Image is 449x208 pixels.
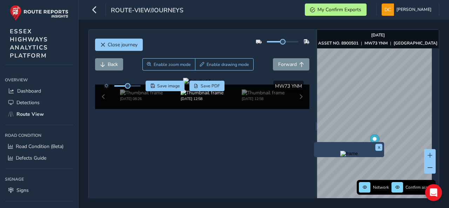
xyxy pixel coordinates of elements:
[120,89,163,96] img: Thumbnail frame
[371,32,385,38] strong: [DATE]
[5,174,73,184] div: Signage
[242,96,284,101] div: [DATE] 12:58
[370,134,379,149] div: Map marker
[181,96,223,101] div: [DATE] 12:58
[5,75,73,85] div: Overview
[5,108,73,120] a: Route View
[305,4,367,16] button: My Confirm Exports
[95,58,123,71] button: Back
[275,83,302,89] span: MW73 YNM
[318,40,437,46] div: | |
[382,4,394,16] img: diamond-layout
[5,184,73,196] a: Signs
[16,143,63,150] span: Road Condition (Beta)
[396,4,431,16] span: [PERSON_NAME]
[406,184,434,190] span: Confirm assets
[242,89,284,96] img: Thumbnail frame
[5,85,73,97] a: Dashboard
[340,151,358,156] img: frame
[16,99,40,106] span: Detections
[111,6,183,16] span: route-view/journeys
[273,58,309,71] button: Forward
[154,62,191,67] span: Enable zoom mode
[189,81,225,91] button: PDF
[181,89,223,96] img: Thumbnail frame
[5,152,73,164] a: Defects Guide
[95,39,143,51] button: Close journey
[10,27,48,60] span: ESSEX HIGHWAYS ANALYTICS PLATFORM
[382,4,434,16] button: [PERSON_NAME]
[157,83,180,89] span: Save image
[201,83,220,89] span: Save PDF
[16,155,46,161] span: Defects Guide
[16,187,29,194] span: Signs
[317,6,361,13] span: My Confirm Exports
[142,58,195,71] button: Zoom
[17,88,41,94] span: Dashboard
[278,61,297,68] span: Forward
[425,184,442,201] div: Open Intercom Messenger
[16,111,44,118] span: Route View
[120,96,163,101] div: [DATE] 08:26
[318,40,358,46] strong: ASSET NO. 8900501
[364,40,388,46] strong: MW73 YNM
[373,184,389,190] span: Network
[10,5,68,21] img: rr logo
[375,144,382,151] button: x
[108,61,118,68] span: Back
[316,151,382,155] button: Preview frame
[394,40,437,46] strong: [GEOGRAPHIC_DATA]
[146,81,185,91] button: Save
[5,130,73,141] div: Road Condition
[5,97,73,108] a: Detections
[5,141,73,152] a: Road Condition (Beta)
[207,62,249,67] span: Enable drawing mode
[108,41,138,48] span: Close journey
[195,58,254,71] button: Draw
